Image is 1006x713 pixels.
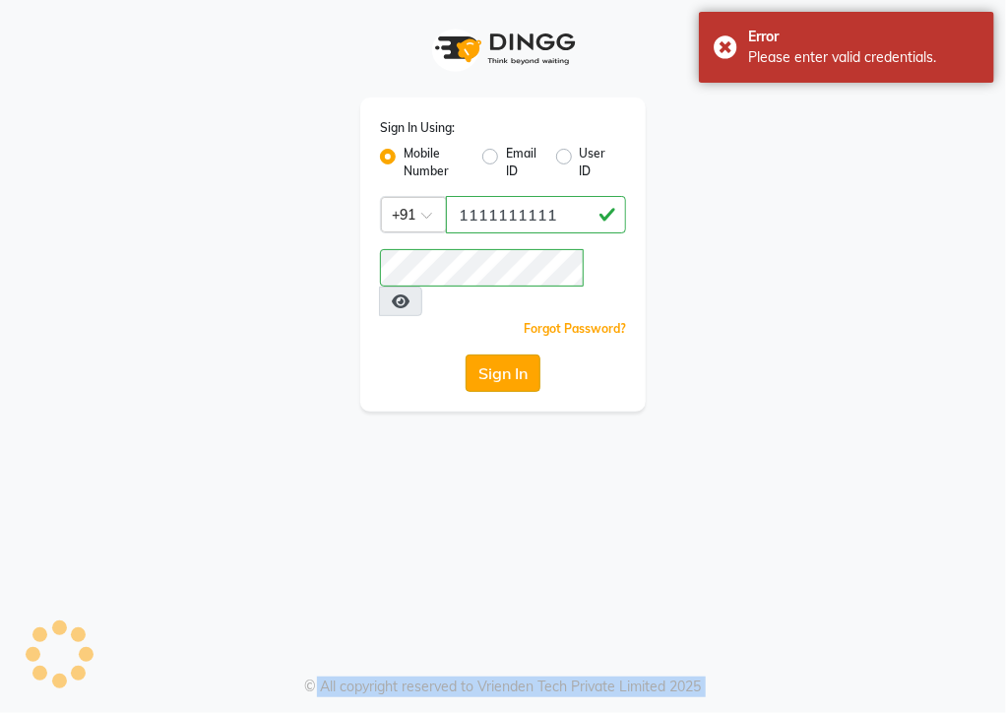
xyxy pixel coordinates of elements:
img: logo1.svg [424,20,582,78]
div: Please enter valid credentials. [748,47,979,68]
a: Forgot Password? [524,321,626,336]
button: Sign In [466,355,540,392]
div: Error [748,27,979,47]
label: Email ID [506,145,539,180]
label: Mobile Number [404,145,467,180]
input: Username [380,249,584,287]
label: Sign In Using: [380,119,455,137]
label: User ID [580,145,610,180]
input: Username [446,196,626,233]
